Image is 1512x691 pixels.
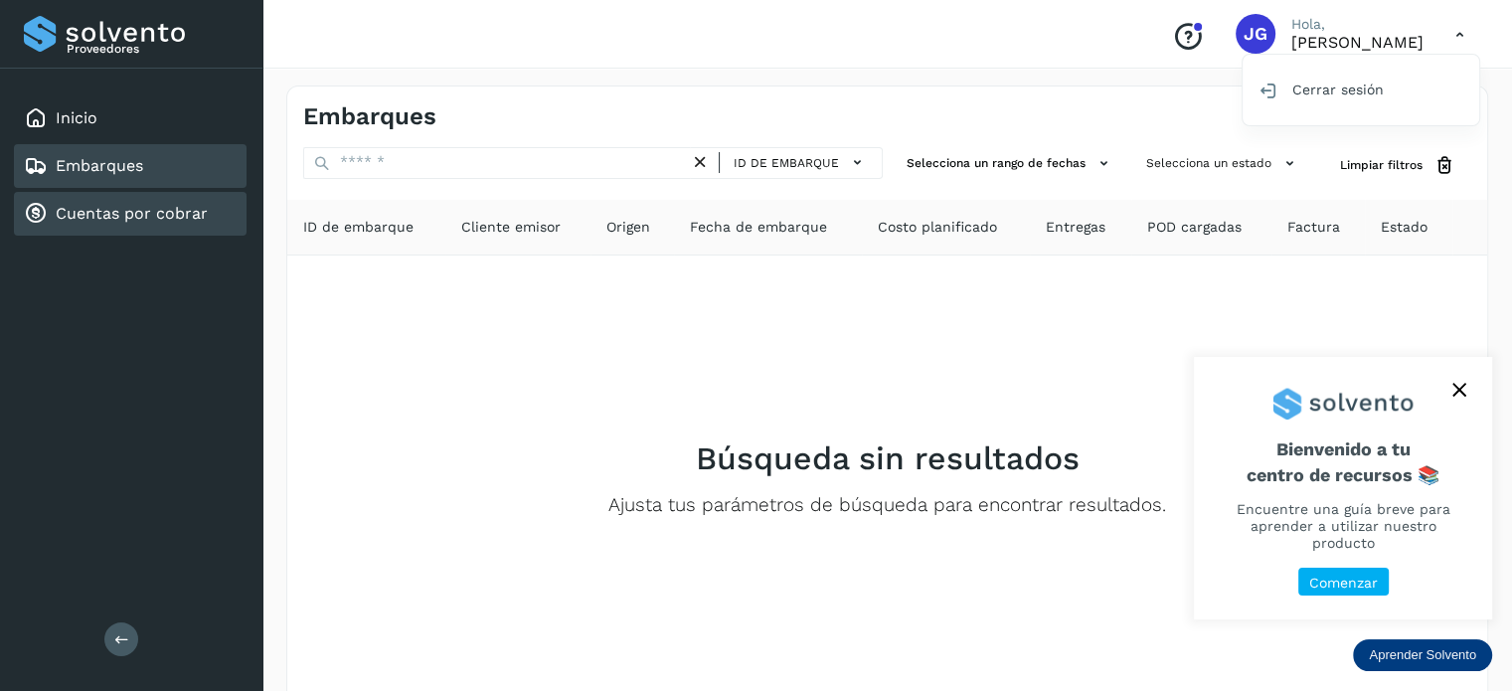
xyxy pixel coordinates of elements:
a: Embarques [56,156,143,175]
span: Bienvenido a tu [1218,438,1468,485]
p: Aprender Solvento [1369,647,1476,663]
p: Encuentre una guía breve para aprender a utilizar nuestro producto [1218,501,1468,551]
div: Cerrar sesión [1243,71,1479,108]
a: Cuentas por cobrar [56,204,208,223]
p: centro de recursos 📚 [1218,464,1468,486]
div: Embarques [14,144,247,188]
a: Inicio [56,108,97,127]
p: Proveedores [67,42,239,56]
button: Comenzar [1298,568,1389,597]
p: Comenzar [1309,575,1378,592]
div: Inicio [14,96,247,140]
div: Aprender Solvento [1194,357,1492,619]
button: close, [1444,375,1474,405]
div: Aprender Solvento [1353,639,1492,671]
div: Cuentas por cobrar [14,192,247,236]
